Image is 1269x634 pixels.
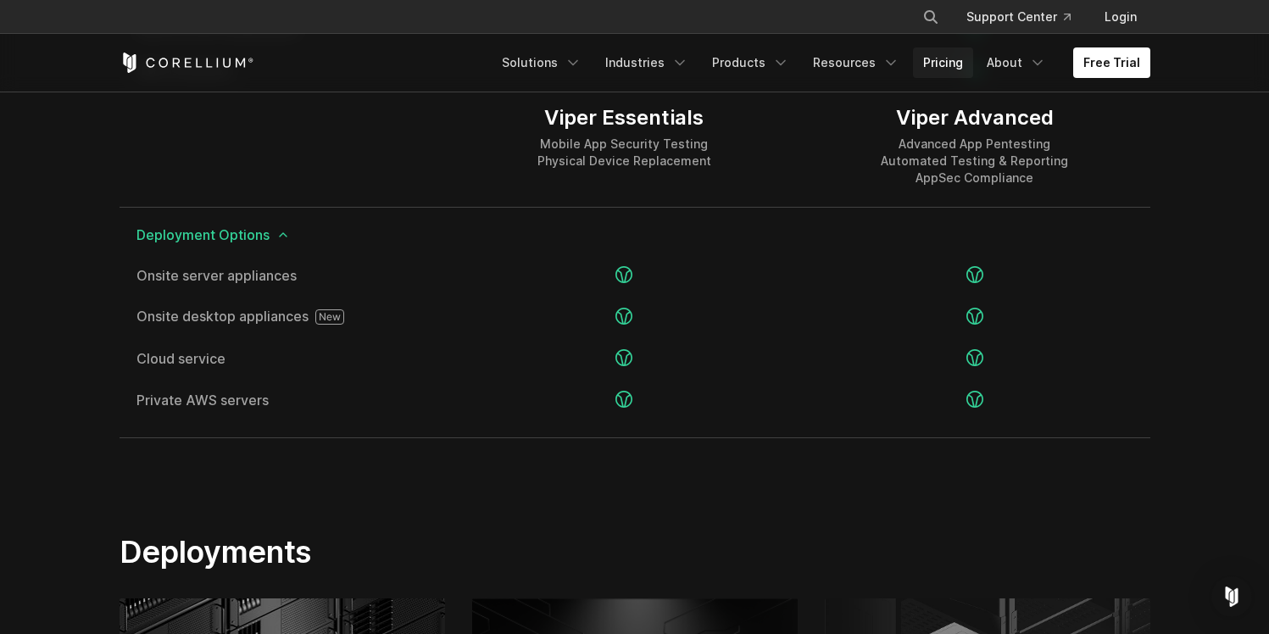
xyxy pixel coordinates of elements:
[902,2,1150,32] div: Navigation Menu
[803,47,910,78] a: Resources
[120,533,795,570] h2: Deployments
[1091,2,1150,32] a: Login
[881,105,1068,131] div: Viper Advanced
[136,269,432,282] span: Onsite server appliances
[492,47,1150,78] div: Navigation Menu
[136,309,432,325] span: Onsite desktop appliances
[953,2,1084,32] a: Support Center
[977,47,1056,78] a: About
[1073,47,1150,78] a: Free Trial
[136,352,432,365] span: Cloud service
[537,105,711,131] div: Viper Essentials
[881,136,1068,186] div: Advanced App Pentesting Automated Testing & Reporting AppSec Compliance
[916,2,946,32] button: Search
[913,47,973,78] a: Pricing
[1211,576,1252,617] div: Open Intercom Messenger
[120,53,254,73] a: Corellium Home
[595,47,699,78] a: Industries
[492,47,592,78] a: Solutions
[537,136,711,170] div: Mobile App Security Testing Physical Device Replacement
[136,393,432,407] span: Private AWS servers
[136,228,1133,242] span: Deployment Options
[702,47,799,78] a: Products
